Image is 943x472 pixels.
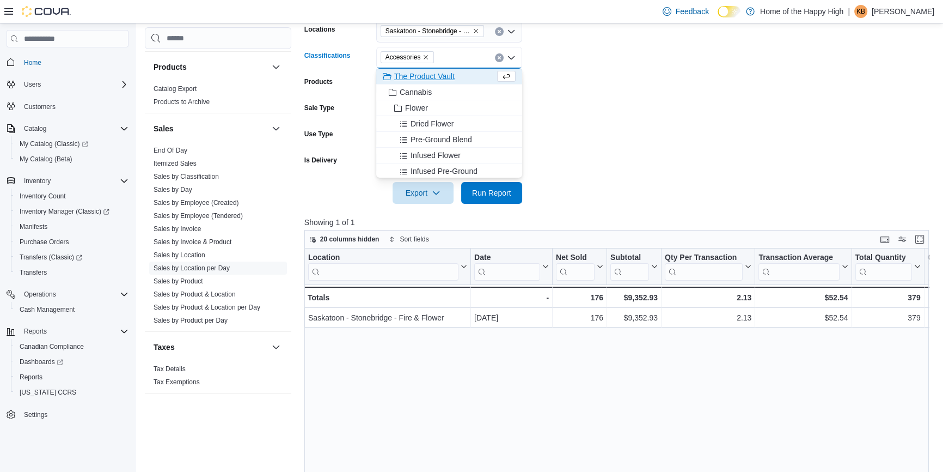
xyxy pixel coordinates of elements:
[15,235,128,249] span: Purchase Orders
[304,77,333,86] label: Products
[676,6,709,17] span: Feedback
[15,266,51,279] a: Transfers
[154,317,228,324] a: Sales by Product per Day
[610,311,658,324] div: $9,352.93
[15,137,128,150] span: My Catalog (Classic)
[154,173,219,180] a: Sales by Classification
[376,148,522,164] button: Infused Flower
[154,225,201,233] span: Sales by Invoice
[758,253,839,281] div: Transaction Average
[154,316,228,325] span: Sales by Product per Day
[320,235,379,244] span: 20 columns hidden
[381,25,484,37] span: Saskatoon - Stonebridge - Fire & Flower
[154,264,230,272] a: Sales by Location per Day
[2,99,133,114] button: Customers
[15,220,52,233] a: Manifests
[145,144,291,331] div: Sales
[154,238,231,246] span: Sales by Invoice & Product
[308,291,467,304] div: Totals
[411,118,454,129] span: Dried Flower
[15,205,114,218] a: Inventory Manager (Classic)
[2,407,133,422] button: Settings
[15,251,128,264] span: Transfers (Classic)
[270,341,283,354] button: Taxes
[556,291,603,304] div: 176
[11,204,133,219] a: Inventory Manager (Classic)
[270,122,283,135] button: Sales
[422,54,429,60] button: Remove Accessories from selection in this group
[11,152,133,167] button: My Catalog (Beta)
[15,371,47,384] a: Reports
[20,373,42,382] span: Reports
[385,26,470,37] span: Saskatoon - Stonebridge - Fire & Flower
[20,140,88,148] span: My Catalog (Classic)
[15,153,77,166] a: My Catalog (Beta)
[495,27,504,36] button: Clear input
[154,225,201,233] a: Sales by Invoice
[24,102,56,111] span: Customers
[154,365,186,373] a: Tax Details
[11,136,133,152] a: My Catalog (Classic)
[24,327,47,336] span: Reports
[658,1,713,22] a: Feedback
[2,287,133,302] button: Operations
[20,408,52,421] a: Settings
[556,253,595,281] div: Net Sold
[20,253,82,262] span: Transfers (Classic)
[855,291,920,304] div: 379
[15,220,128,233] span: Manifests
[15,235,74,249] a: Purchase Orders
[381,51,434,63] span: Accessories
[20,100,60,113] a: Customers
[154,303,260,312] span: Sales by Product & Location per Day
[20,288,60,301] button: Operations
[878,233,891,246] button: Keyboard shortcuts
[610,253,649,281] div: Subtotal
[24,177,51,185] span: Inventory
[474,291,549,304] div: -
[15,251,87,264] a: Transfers (Classic)
[11,370,133,385] button: Reports
[610,253,658,281] button: Subtotal
[11,189,133,204] button: Inventory Count
[461,182,522,204] button: Run Report
[20,207,109,216] span: Inventory Manager (Classic)
[411,134,472,145] span: Pre-Ground Blend
[11,339,133,354] button: Canadian Compliance
[913,233,926,246] button: Enter fullscreen
[20,174,55,187] button: Inventory
[758,253,848,281] button: Transaction Average
[385,52,421,63] span: Accessories
[305,233,384,246] button: 20 columns hidden
[15,386,128,399] span: Washington CCRS
[872,5,934,18] p: [PERSON_NAME]
[376,69,522,84] button: The Product Vault
[400,87,432,98] span: Cannabis
[154,378,200,386] span: Tax Exemptions
[2,121,133,136] button: Catalog
[495,53,504,62] button: Clear input
[304,104,334,112] label: Sale Type
[20,122,128,135] span: Catalog
[24,290,56,299] span: Operations
[15,190,128,203] span: Inventory Count
[154,304,260,311] a: Sales by Product & Location per Day
[20,325,128,338] span: Reports
[20,78,128,91] span: Users
[20,122,51,135] button: Catalog
[20,56,46,69] a: Home
[896,233,909,246] button: Display options
[856,5,865,18] span: KB
[154,160,197,167] a: Itemized Sales
[154,291,236,298] a: Sales by Product & Location
[22,6,71,17] img: Cova
[15,303,79,316] a: Cash Management
[15,205,128,218] span: Inventory Manager (Classic)
[20,192,66,201] span: Inventory Count
[665,311,751,324] div: 2.13
[145,362,291,393] div: Taxes
[154,251,205,259] a: Sales by Location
